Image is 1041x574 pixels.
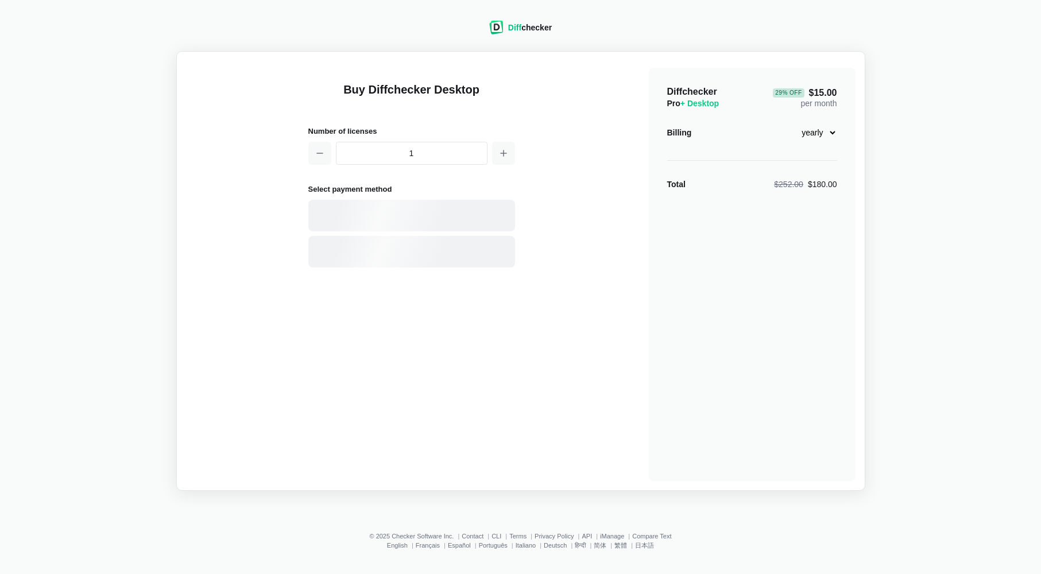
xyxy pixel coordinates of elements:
[369,533,462,540] li: © 2025 Checker Software Inc.
[594,542,606,549] a: 简体
[479,542,508,549] a: Português
[508,23,521,32] span: Diff
[582,533,592,540] a: API
[773,86,837,109] div: per month
[489,27,552,36] a: Diffchecker logoDiffchecker
[336,142,487,165] input: 1
[667,87,717,96] span: Diffchecker
[600,533,624,540] a: iManage
[516,542,536,549] a: Italiano
[387,542,408,549] a: English
[492,533,501,540] a: CLI
[508,22,552,33] div: checker
[489,21,504,34] img: Diffchecker logo
[535,533,574,540] a: Privacy Policy
[308,82,515,111] h1: Buy Diffchecker Desktop
[635,542,654,549] a: 日本語
[667,99,719,108] span: Pro
[773,88,837,98] span: $15.00
[462,533,483,540] a: Contact
[308,183,515,195] h2: Select payment method
[680,99,719,108] span: + Desktop
[448,542,471,549] a: Español
[614,542,627,549] a: 繁體
[416,542,440,549] a: Français
[667,180,686,189] strong: Total
[774,180,803,189] span: $252.00
[308,125,515,137] h2: Number of licenses
[632,533,671,540] a: Compare Text
[774,179,837,190] div: $180.00
[667,127,692,138] div: Billing
[575,542,586,549] a: हिन्दी
[773,88,804,98] div: 29 % Off
[509,533,527,540] a: Terms
[544,542,567,549] a: Deutsch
